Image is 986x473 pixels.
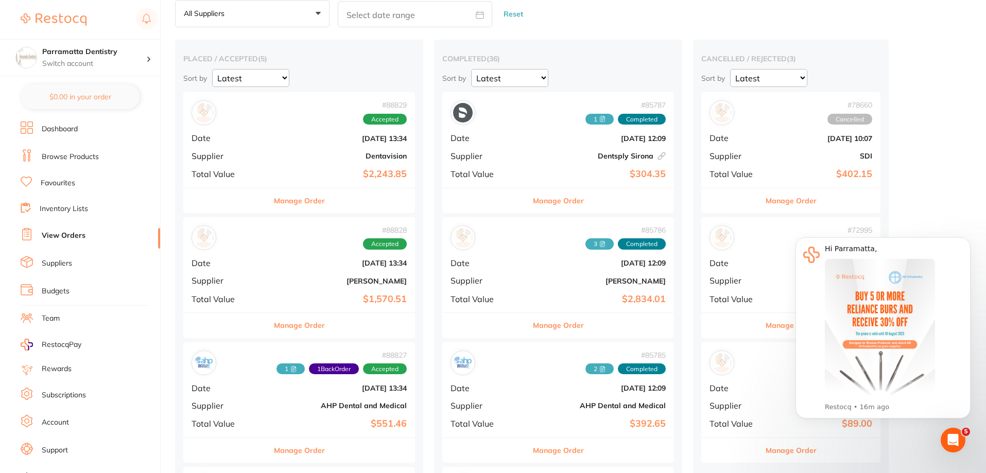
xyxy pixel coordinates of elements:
[309,363,359,375] span: Back orders
[42,313,60,324] a: Team
[192,276,261,285] span: Supplier
[528,294,666,305] b: $2,834.01
[701,74,725,83] p: Sort by
[827,101,872,109] span: # 78660
[500,1,526,28] button: Reset
[769,384,872,392] b: [DATE] 10:20
[712,103,732,122] img: SDI
[710,169,761,179] span: Total Value
[453,103,473,122] img: Dentsply Sirona
[21,339,33,351] img: RestocqPay
[194,353,214,373] img: AHP Dental and Medical
[769,152,872,160] b: SDI
[769,169,872,180] b: $402.15
[192,294,261,304] span: Total Value
[269,384,407,392] b: [DATE] 13:34
[451,258,520,268] span: Date
[766,188,817,213] button: Manage Order
[194,228,214,248] img: Henry Schein Halas
[710,294,761,304] span: Total Value
[528,401,666,410] b: AHP Dental and Medical
[42,364,72,374] a: Rewards
[276,351,407,359] span: # 88827
[274,438,325,463] button: Manage Order
[269,259,407,267] b: [DATE] 13:34
[42,286,70,296] a: Budgets
[710,133,761,143] span: Date
[269,277,407,285] b: [PERSON_NAME]
[274,313,325,338] button: Manage Order
[827,114,872,125] span: Cancelled
[710,151,761,161] span: Supplier
[585,351,666,359] span: # 85785
[192,258,261,268] span: Date
[184,9,229,18] p: All suppliers
[451,276,520,285] span: Supplier
[42,445,68,456] a: Support
[585,114,614,125] span: Received
[269,401,407,410] b: AHP Dental and Medical
[585,363,614,375] span: Received
[585,226,666,234] span: # 85786
[192,401,261,410] span: Supplier
[21,339,81,351] a: RestocqPay
[533,313,584,338] button: Manage Order
[363,101,407,109] span: # 88829
[769,259,872,267] b: [DATE] 10:19
[528,277,666,285] b: [PERSON_NAME]
[41,178,75,188] a: Favourites
[183,342,415,463] div: AHP Dental and Medical#888271 1BackOrderAcceptedDate[DATE] 13:34SupplierAHP Dental and MedicalTot...
[42,417,69,428] a: Account
[769,418,872,429] b: $89.00
[442,54,674,63] h2: completed ( 36 )
[585,238,614,250] span: Received
[269,134,407,143] b: [DATE] 13:34
[710,258,761,268] span: Date
[269,418,407,429] b: $551.46
[269,152,407,160] b: Dentavision
[274,188,325,213] button: Manage Order
[618,238,666,250] span: Completed
[42,390,86,400] a: Subscriptions
[363,226,407,234] span: # 88828
[941,428,965,452] iframe: Intercom live chat
[192,133,261,143] span: Date
[528,134,666,143] b: [DATE] 12:09
[451,151,520,161] span: Supplier
[453,228,473,248] img: Henry Schein Halas
[528,169,666,180] b: $304.35
[42,258,72,269] a: Suppliers
[269,169,407,180] b: $2,243.85
[701,54,880,63] h2: cancelled / rejected ( 3 )
[192,383,261,393] span: Date
[769,277,872,285] b: Dentavision
[780,222,986,445] iframe: Intercom notifications message
[769,294,872,305] b: $347.60
[194,103,214,122] img: Dentavision
[42,152,99,162] a: Browse Products
[710,276,761,285] span: Supplier
[710,419,761,428] span: Total Value
[42,59,146,69] p: Switch account
[451,419,520,428] span: Total Value
[451,169,520,179] span: Total Value
[183,217,415,338] div: Henry Schein Halas#88828AcceptedDate[DATE] 13:34Supplier[PERSON_NAME]Total Value$1,570.51Manage O...
[618,363,666,375] span: Completed
[183,74,207,83] p: Sort by
[363,114,407,125] span: Accepted
[769,134,872,143] b: [DATE] 10:07
[528,384,666,392] b: [DATE] 12:09
[40,204,88,214] a: Inventory Lists
[192,169,261,179] span: Total Value
[21,84,140,109] button: $0.00 in your order
[442,74,466,83] p: Sort by
[710,383,761,393] span: Date
[451,383,520,393] span: Date
[585,101,666,109] span: # 85787
[962,428,970,436] span: 5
